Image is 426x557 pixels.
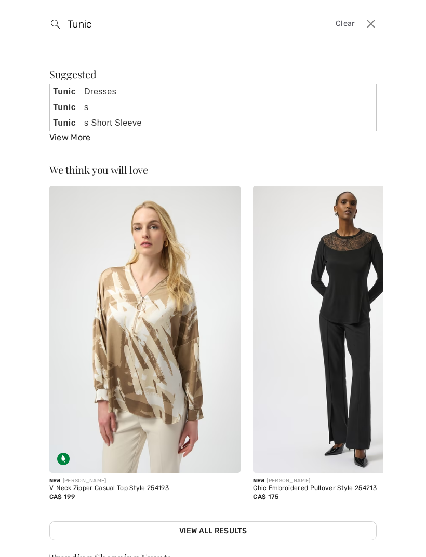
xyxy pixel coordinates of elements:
[49,186,241,473] img: V-Neck Zipper Casual Top Style 254193. Beige/Off White
[49,485,241,492] div: V-Neck Zipper Casual Top Style 254193
[50,101,84,113] strong: Tunic
[49,493,75,500] span: CA$ 199
[50,100,376,115] a: Tunics
[60,8,294,39] input: TYPE TO SEARCH
[51,20,60,29] img: search the website
[49,131,377,144] div: View More
[49,162,148,176] span: We think you will love
[49,69,377,79] div: Suggested
[57,453,70,465] img: Sustainable Fabric
[253,493,278,500] span: CA$ 175
[49,521,377,540] a: View All Results
[49,478,61,484] span: New
[363,16,379,32] button: Close
[49,477,241,485] div: [PERSON_NAME]
[253,478,264,484] span: New
[50,84,376,100] a: TunicDresses
[336,18,355,30] span: Clear
[50,115,376,131] a: Tunics Short Sleeve
[50,117,84,129] strong: Tunic
[50,86,84,98] strong: Tunic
